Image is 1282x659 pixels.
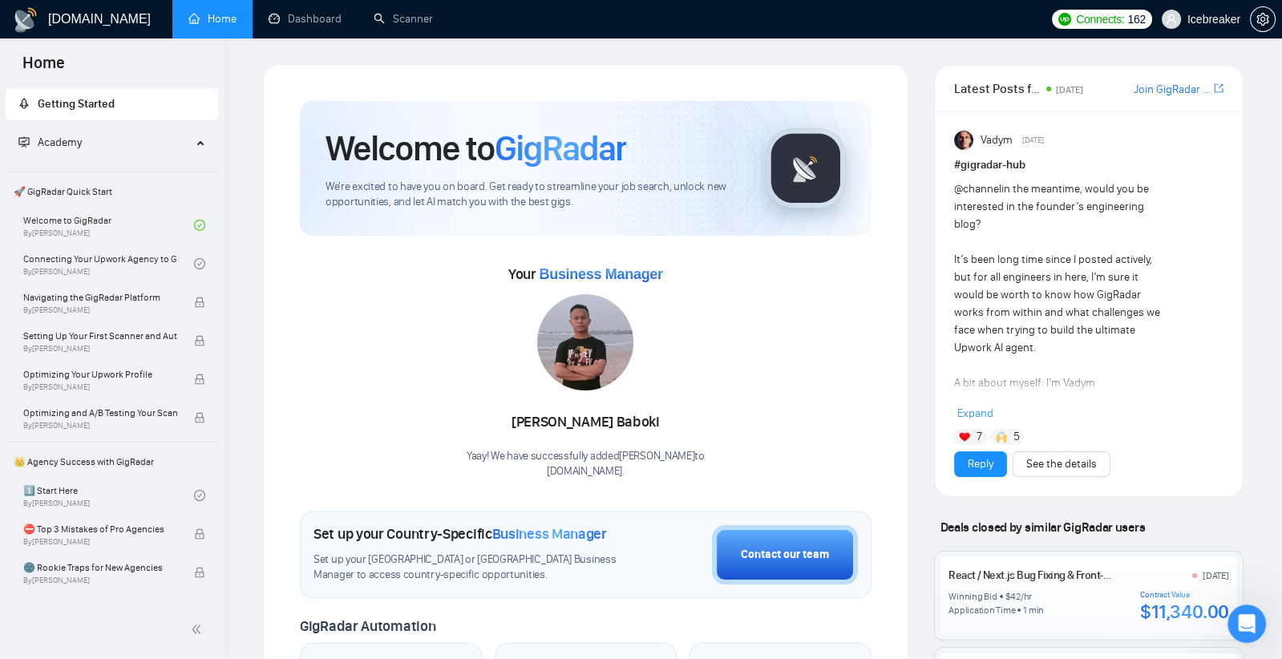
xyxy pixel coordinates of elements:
span: Home [10,51,78,85]
img: 🙌 [996,431,1007,443]
a: Welcome to GigRadarBy[PERSON_NAME] [23,208,194,243]
span: fund-projection-screen [18,136,30,148]
a: Join GigRadar Slack Community [1134,81,1211,99]
span: Setting Up Your First Scanner and Auto-Bidder [23,328,177,344]
div: $11,340.00 [1140,600,1228,624]
img: 1701354483531-WhatsApp%20Image%202023-10-27%20at%2019.07.18.jpeg [537,294,633,390]
span: Academy [18,135,82,149]
span: setting [1251,13,1275,26]
div: Yaay! We have successfully added [PERSON_NAME] to [467,449,705,479]
a: setting [1250,13,1276,26]
span: Expand [957,406,993,420]
span: [DATE] [1056,84,1083,95]
button: setting [1250,6,1276,32]
a: Reply [968,455,993,473]
div: Contract Value [1140,590,1228,600]
a: searchScanner [374,12,433,26]
img: gigradar-logo.png [766,128,846,208]
div: [DATE] [1203,569,1229,582]
span: Getting Started [38,97,115,111]
a: 1️⃣ Start HereBy[PERSON_NAME] [23,478,194,513]
span: Set up your [GEOGRAPHIC_DATA] or [GEOGRAPHIC_DATA] Business Manager to access country-specific op... [313,552,632,583]
span: 🌚 Rookie Traps for New Agencies [23,560,177,576]
span: By [PERSON_NAME] [23,421,177,431]
h1: Welcome to [326,127,626,170]
span: By [PERSON_NAME] [23,305,177,315]
h1: # gigradar-hub [954,156,1223,174]
span: Connects: [1076,10,1124,28]
button: Contact our team [712,525,858,584]
span: Latest Posts from the GigRadar Community [954,79,1041,99]
img: logo [13,7,38,33]
span: Academy [38,135,82,149]
span: GigRadar Automation [300,617,435,635]
button: Reply [954,451,1007,477]
a: See the details [1026,455,1097,473]
span: By [PERSON_NAME] [23,344,177,354]
span: Vadym [980,131,1012,149]
li: Getting Started [6,88,218,120]
span: Business Manager [492,525,607,543]
div: /hr [1021,590,1032,603]
img: upwork-logo.png [1058,13,1071,26]
div: Application Time [948,604,1015,617]
span: check-circle [194,258,205,269]
a: export [1214,81,1223,96]
span: ⛔ Top 3 Mistakes of Pro Agencies [23,521,177,537]
span: By [PERSON_NAME] [23,576,177,585]
span: 162 [1127,10,1145,28]
div: [PERSON_NAME] Baboki [467,409,705,436]
a: Connecting Your Upwork Agency to GigRadarBy[PERSON_NAME] [23,246,194,281]
div: $ [1005,590,1011,603]
span: check-circle [194,220,205,231]
span: lock [194,528,205,540]
span: lock [194,374,205,385]
span: check-circle [194,490,205,501]
p: [DOMAIN_NAME] . [467,464,705,479]
span: We're excited to have you on board. Get ready to streamline your job search, unlock new opportuni... [326,180,740,210]
span: lock [194,412,205,423]
span: export [1214,82,1223,95]
span: lock [194,297,205,308]
span: Navigating the GigRadar Platform [23,289,177,305]
span: lock [194,567,205,578]
span: 👑 Agency Success with GigRadar [7,446,216,478]
img: Vadym [954,131,973,150]
span: 🚀 GigRadar Quick Start [7,176,216,208]
div: Contact our team [741,546,829,564]
span: 5 [1013,429,1019,445]
a: homeHome [188,12,237,26]
span: GigRadar [495,127,626,170]
span: ☠️ Fatal Traps for Solo Freelancers [23,598,177,614]
span: @channel [954,182,1001,196]
div: 1 min [1023,604,1044,617]
div: Winning Bid [948,590,997,603]
span: user [1166,14,1177,25]
iframe: Intercom live chat [1227,604,1266,643]
span: double-left [191,621,207,637]
span: By [PERSON_NAME] [23,537,177,547]
span: Optimizing and A/B Testing Your Scanner for Better Results [23,405,177,421]
span: 7 [977,429,982,445]
h1: Set up your Country-Specific [313,525,607,543]
span: Business Manager [539,266,662,282]
img: ❤️ [959,431,970,443]
span: rocket [18,98,30,109]
span: Your [508,265,663,283]
a: dashboardDashboard [269,12,342,26]
span: Deals closed by similar GigRadar users [934,513,1151,541]
span: Optimizing Your Upwork Profile [23,366,177,382]
button: See the details [1013,451,1110,477]
div: 42 [1010,590,1021,603]
span: lock [194,335,205,346]
span: [DATE] [1022,133,1044,148]
span: By [PERSON_NAME] [23,382,177,392]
